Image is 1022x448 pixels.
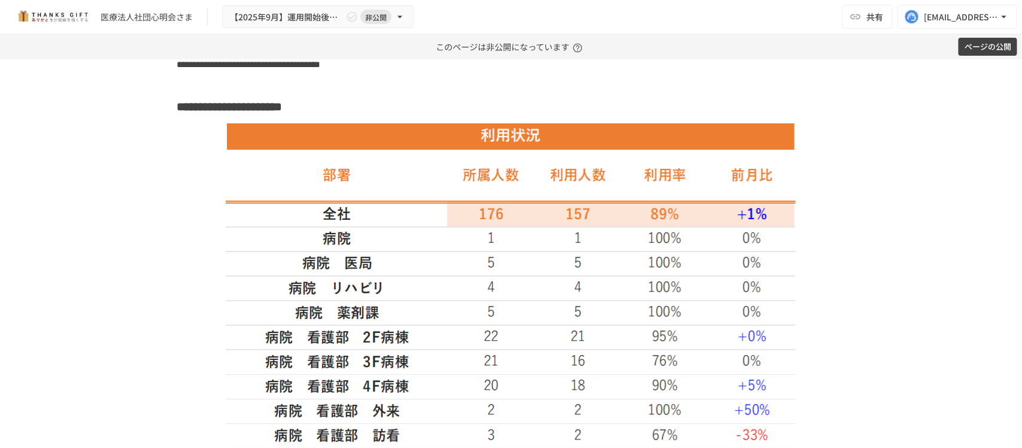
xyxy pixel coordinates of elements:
[222,5,414,29] button: 【2025年9月】運用開始後振り返りミーティング非公開
[14,7,91,26] img: mMP1OxWUAhQbsRWCurg7vIHe5HqDpP7qZo7fRoNLXQh
[959,38,1017,56] button: ページの公開
[842,5,893,29] button: 共有
[866,10,883,23] span: 共有
[436,34,586,59] p: このページは非公開になっています
[360,11,392,23] span: 非公開
[230,10,344,25] span: 【2025年9月】運用開始後振り返りミーティング
[924,10,998,25] div: [EMAIL_ADDRESS][DOMAIN_NAME]
[101,11,193,23] div: 医療法人社団心明会さま
[897,5,1017,29] button: [EMAIL_ADDRESS][DOMAIN_NAME]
